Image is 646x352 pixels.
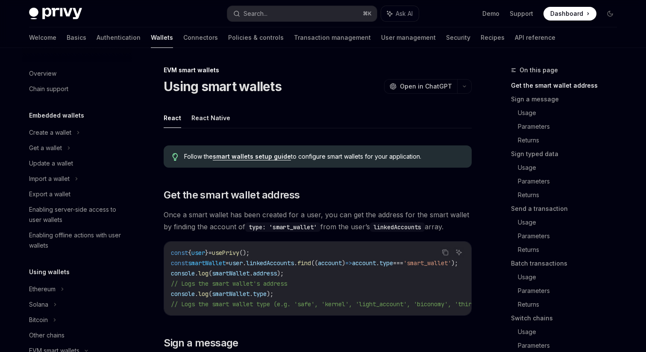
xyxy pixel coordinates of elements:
span: smartWallet [212,269,250,277]
span: // Logs the smart wallet type (e.g. 'safe', 'kernel', 'light_account', 'biconomy', 'thirdweb', 'c... [171,300,578,308]
span: ( [208,290,212,298]
span: 'smart_wallet' [403,259,451,267]
a: Export a wallet [22,186,132,202]
a: Transaction management [294,27,371,48]
span: (); [239,249,250,257]
span: . [250,269,253,277]
div: Export a wallet [29,189,70,199]
img: dark logo [29,8,82,20]
span: type [379,259,393,267]
div: Other chains [29,330,65,340]
a: Batch transactions [511,257,624,270]
a: Demo [482,9,499,18]
a: Recipes [481,27,505,48]
div: Overview [29,68,56,79]
span: . [195,269,198,277]
a: Overview [22,66,132,81]
span: smartWallet [188,259,226,267]
a: Authentication [97,27,141,48]
a: Basics [67,27,86,48]
span: smartWallet [212,290,250,298]
span: Sign a message [164,336,238,350]
a: Send a transaction [511,202,624,216]
span: user [191,249,205,257]
span: ); [267,290,273,298]
span: const [171,259,188,267]
span: ); [277,269,284,277]
a: Usage [518,161,624,175]
span: Open in ChatGPT [400,82,452,91]
div: Get a wallet [29,143,62,153]
a: Returns [518,133,624,147]
span: account [318,259,342,267]
a: Parameters [518,175,624,188]
a: Returns [518,298,624,311]
span: console [171,290,195,298]
a: Policies & controls [228,27,284,48]
div: Update a wallet [29,158,73,169]
span: log [198,290,208,298]
span: => [345,259,352,267]
span: ); [451,259,458,267]
span: } [205,249,208,257]
span: . [195,290,198,298]
span: type [253,290,267,298]
a: Enabling offline actions with user wallets [22,228,132,253]
span: = [226,259,229,267]
button: Open in ChatGPT [384,79,457,94]
h5: Using wallets [29,267,70,277]
span: ( [208,269,212,277]
span: log [198,269,208,277]
span: . [243,259,246,267]
a: Enabling server-side access to user wallets [22,202,132,228]
span: = [208,249,212,257]
button: React Native [191,108,230,128]
button: Ask AI [381,6,419,21]
a: Wallets [151,27,173,48]
div: Enabling server-side access to user wallets [29,204,126,225]
span: address [253,269,277,277]
button: Copy the contents from the code block [440,247,451,258]
span: ⌘ K [363,10,372,17]
a: Parameters [518,120,624,133]
span: Dashboard [550,9,583,18]
span: linkedAccounts [246,259,294,267]
a: Parameters [518,284,624,298]
a: User management [381,27,436,48]
span: On this page [520,65,558,75]
span: find [297,259,311,267]
button: Toggle dark mode [603,7,617,21]
a: Dashboard [543,7,596,21]
span: console [171,269,195,277]
a: Usage [518,325,624,339]
a: Chain support [22,81,132,97]
span: account [352,259,376,267]
span: Ask AI [396,9,413,18]
a: Usage [518,106,624,120]
button: Ask AI [453,247,464,258]
button: React [164,108,181,128]
a: Usage [518,216,624,229]
a: Connectors [183,27,218,48]
div: Ethereum [29,284,56,294]
a: Get the smart wallet address [511,79,624,92]
span: usePrivy [212,249,239,257]
div: Bitcoin [29,315,48,325]
span: Once a smart wallet has been created for a user, you can get the address for the smart wallet by ... [164,209,472,233]
svg: Tip [172,153,178,161]
a: Update a wallet [22,156,132,171]
a: Other chains [22,328,132,343]
span: user [229,259,243,267]
a: Returns [518,243,624,257]
a: smart wallets setup guide [213,153,291,160]
span: const [171,249,188,257]
span: === [393,259,403,267]
a: Sign a message [511,92,624,106]
h1: Using smart wallets [164,79,282,94]
a: Security [446,27,470,48]
a: Switch chains [511,311,624,325]
div: Solana [29,299,48,310]
span: . [250,290,253,298]
a: Sign typed data [511,147,624,161]
span: . [376,259,379,267]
